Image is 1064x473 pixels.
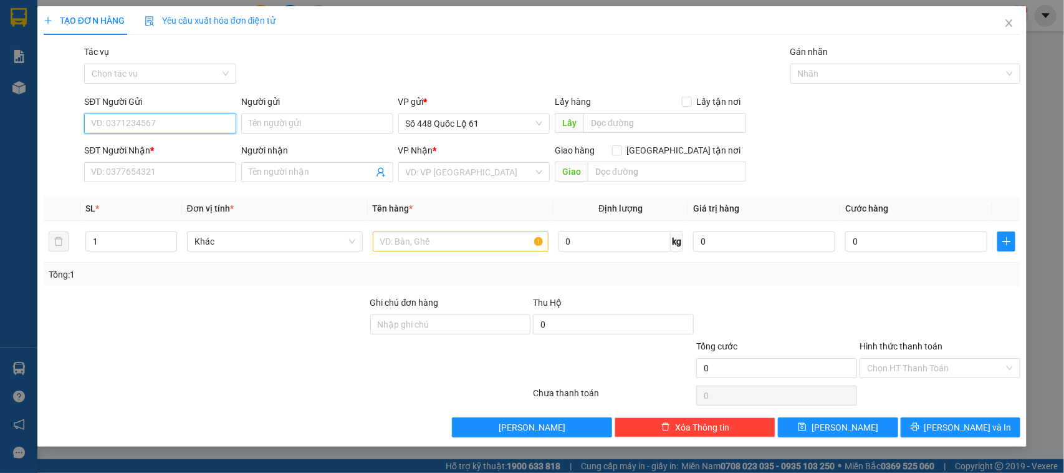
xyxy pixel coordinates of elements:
span: Lấy [555,113,583,133]
span: Giá trị hàng [693,203,739,213]
span: Giao [555,162,588,182]
label: Tác vụ [84,47,109,57]
span: Số 448 Quốc Lộ 61 [406,114,543,133]
div: SĐT Người Gửi [84,95,236,109]
div: Tổng: 1 [49,268,411,281]
span: close [1004,18,1014,28]
li: Bốn Luyện Express [6,6,181,53]
input: 0 [693,232,835,251]
div: Người gửi [241,95,393,109]
input: Dọc đường [588,162,746,182]
span: Tên hàng [373,203,413,213]
div: VP gửi [398,95,550,109]
span: Giao hàng [555,145,595,155]
span: TẠO ĐƠN HÀNG [44,16,125,26]
input: Dọc đường [583,113,746,133]
span: user-add [376,167,386,177]
button: Close [992,6,1027,41]
span: Khác [194,232,355,251]
button: plus [997,232,1015,251]
img: icon [145,16,155,26]
li: VP [PERSON_NAME] [86,67,166,81]
span: delete [661,422,670,432]
span: plus [998,236,1015,246]
span: VP Nhận [398,145,433,155]
span: kg [671,232,683,251]
span: [PERSON_NAME] [499,421,565,434]
div: Chưa thanh toán [532,386,696,408]
span: Đơn vị tính [187,203,234,213]
span: Định lượng [598,203,643,213]
button: delete [49,232,69,251]
button: save[PERSON_NAME] [778,417,898,437]
span: [PERSON_NAME] [812,421,878,434]
span: Lấy tận nơi [692,95,746,109]
label: Ghi chú đơn hàng [370,298,439,308]
input: Ghi chú đơn hàng [370,315,531,334]
button: printer[PERSON_NAME] và In [901,417,1020,437]
button: [PERSON_NAME] [452,417,613,437]
span: Yêu cầu xuất hóa đơn điện tử [145,16,276,26]
span: Lấy hàng [555,97,591,107]
div: Người nhận [241,144,393,157]
span: Thu Hộ [533,298,562,308]
input: VD: Bàn, Ghế [373,232,549,251]
li: VP Số 448 Quốc Lộ 61 [6,67,86,95]
span: [GEOGRAPHIC_DATA] tận nơi [622,144,746,157]
span: save [798,422,807,432]
label: Gán nhãn [790,47,828,57]
span: Xóa Thông tin [675,421,729,434]
span: [PERSON_NAME] và In [924,421,1012,434]
span: Tổng cước [696,341,737,351]
span: printer [911,422,919,432]
span: plus [44,16,52,25]
span: Cước hàng [845,203,888,213]
button: deleteXóa Thông tin [615,417,775,437]
span: SL [85,203,95,213]
div: SĐT Người Nhận [84,144,236,157]
label: Hình thức thanh toán [860,341,942,351]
